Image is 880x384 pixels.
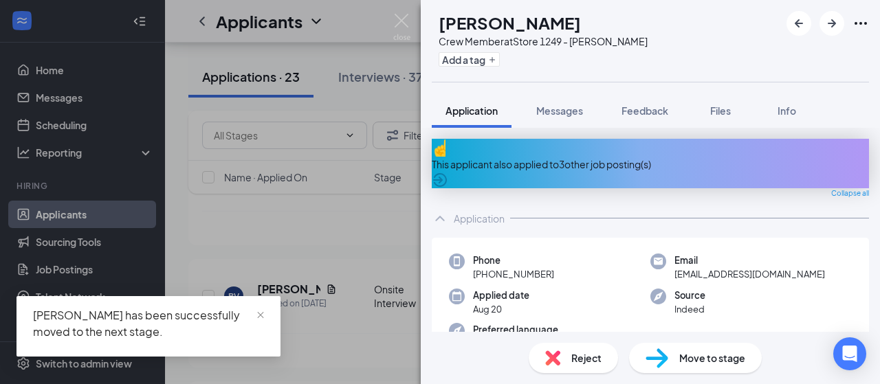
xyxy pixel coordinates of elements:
[33,307,264,340] div: [PERSON_NAME] has been successfully moved to the next stage.
[831,188,869,199] span: Collapse all
[454,212,505,225] div: Application
[819,11,844,36] button: ArrowRight
[439,34,648,48] div: Crew Member at Store 1249 - [PERSON_NAME]
[778,104,796,117] span: Info
[488,56,496,64] svg: Plus
[536,104,583,117] span: Messages
[824,15,840,32] svg: ArrowRight
[473,302,529,316] span: Aug 20
[432,210,448,227] svg: ChevronUp
[571,350,602,365] span: Reject
[674,302,705,316] span: Indeed
[674,253,825,267] span: Email
[833,337,866,370] div: Open Intercom Messenger
[473,253,554,267] span: Phone
[473,323,558,337] span: Preferred language
[852,15,869,32] svg: Ellipses
[473,267,554,281] span: [PHONE_NUMBER]
[679,350,745,365] span: Move to stage
[439,52,500,67] button: PlusAdd a tag
[710,104,731,117] span: Files
[473,289,529,302] span: Applied date
[432,172,448,188] svg: ArrowCircle
[432,157,869,172] div: This applicant also applied to 3 other job posting(s)
[445,104,498,117] span: Application
[621,104,668,117] span: Feedback
[256,310,265,320] span: close
[786,11,811,36] button: ArrowLeftNew
[674,267,825,281] span: [EMAIL_ADDRESS][DOMAIN_NAME]
[439,11,581,34] h1: [PERSON_NAME]
[674,289,705,302] span: Source
[791,15,807,32] svg: ArrowLeftNew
